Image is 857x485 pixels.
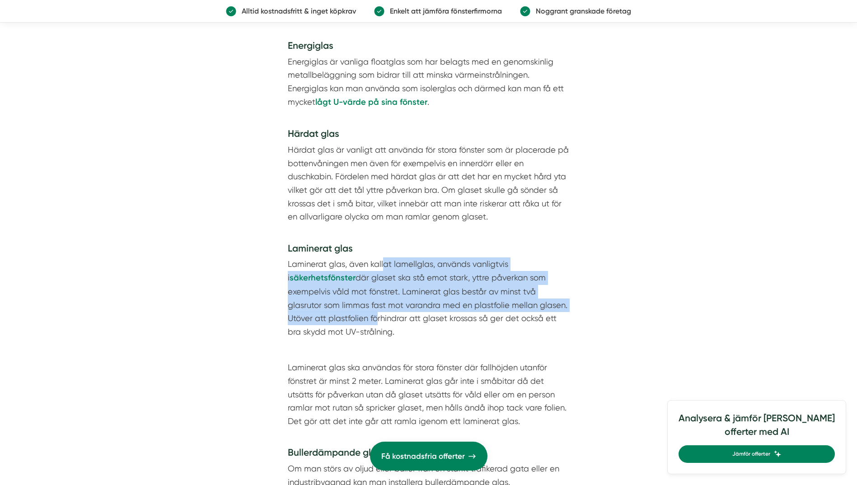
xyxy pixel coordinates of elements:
[290,273,356,283] strong: säkerhetsfönster
[679,445,835,463] a: Jämför offerter
[288,143,570,237] p: Härdat glas är vanligt att använda för stora fönster som är placerade på bottenvåningen men även ...
[679,411,835,445] h4: Analysera & jämför [PERSON_NAME] offerter med AI
[290,273,356,282] a: säkerhetsfönster
[288,361,570,441] p: Laminerat glas ska användas för stora fönster där fallhöjden utanför fönstret är minst 2 meter. L...
[315,97,427,107] a: lågt U-värde på sina fönster
[288,55,570,122] p: Energiglas är vanliga floatglas som har belagts med en genomskinlig metallbeläggning som bidrar t...
[236,5,356,17] p: Alltid kostnadsfritt & inget köpkrav
[288,127,570,143] h4: Härdat glas
[370,442,487,471] a: Få kostnadsfria offerter
[530,5,631,17] p: Noggrant granskade företag
[288,242,570,258] h4: Laminerat glas
[288,257,570,338] p: Laminerat glas, även kallat lamellglas, används vanligtvis i där glaset ska stå emot stark, yttre...
[288,39,570,55] h4: Energiglas
[384,5,502,17] p: Enkelt att jämföra fönsterfirmorna
[732,450,770,458] span: Jämför offerter
[381,450,465,462] span: Få kostnadsfria offerter
[288,446,570,462] h4: Bullerdämpande glas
